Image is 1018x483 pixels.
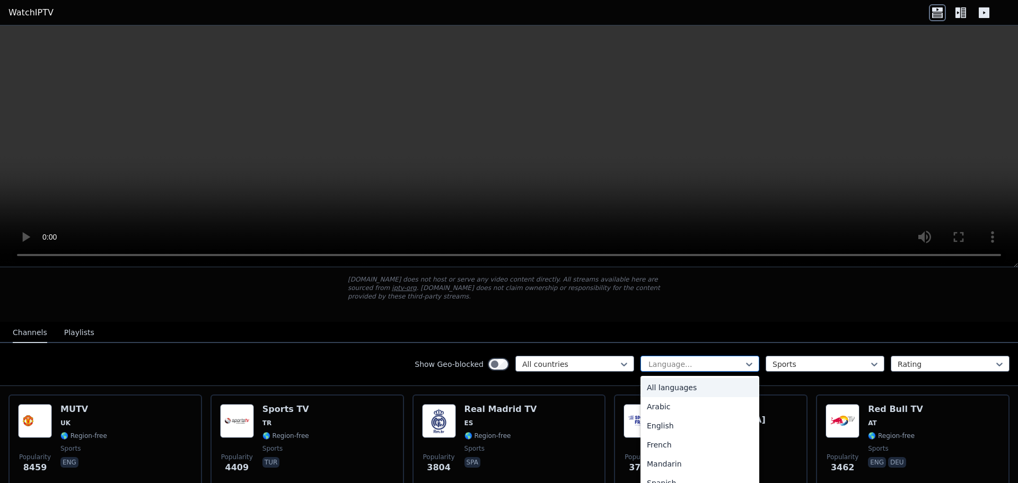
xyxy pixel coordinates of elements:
img: Sports TV [220,404,254,438]
span: TR [262,419,271,427]
h6: Sports TV [262,404,309,415]
span: Popularity [625,453,656,461]
p: [DOMAIN_NAME] does not host or serve any video content directly. All streams available here are s... [348,275,670,301]
img: MUTV [18,404,52,438]
span: sports [262,444,283,453]
div: French [640,435,759,454]
p: eng [868,457,886,468]
span: 🌎 Region-free [464,432,511,440]
span: sports [60,444,81,453]
span: Popularity [827,453,858,461]
p: spa [464,457,480,468]
img: Sport en France [624,404,657,438]
span: AT [868,419,877,427]
span: 🌎 Region-free [60,432,107,440]
div: All languages [640,378,759,397]
label: Show Geo-blocked [415,359,484,370]
p: tur [262,457,279,468]
h6: Red Bull TV [868,404,923,415]
span: Popularity [423,453,455,461]
h6: MUTV [60,404,107,415]
div: English [640,416,759,435]
span: ES [464,419,473,427]
span: 3804 [427,461,451,474]
span: Popularity [221,453,253,461]
span: 3734 [629,461,653,474]
span: Popularity [19,453,51,461]
span: 🌎 Region-free [868,432,915,440]
span: 3462 [831,461,855,474]
img: Red Bull TV [826,404,859,438]
button: Channels [13,323,47,343]
span: sports [868,444,888,453]
div: Mandarin [640,454,759,473]
h6: Real Madrid TV [464,404,537,415]
span: 🌎 Region-free [262,432,309,440]
a: WatchIPTV [8,6,54,19]
span: sports [464,444,485,453]
span: 4409 [225,461,249,474]
p: deu [888,457,906,468]
p: eng [60,457,78,468]
span: 8459 [23,461,47,474]
a: iptv-org [392,284,417,292]
div: Arabic [640,397,759,416]
img: Real Madrid TV [422,404,456,438]
button: Playlists [64,323,94,343]
span: UK [60,419,71,427]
